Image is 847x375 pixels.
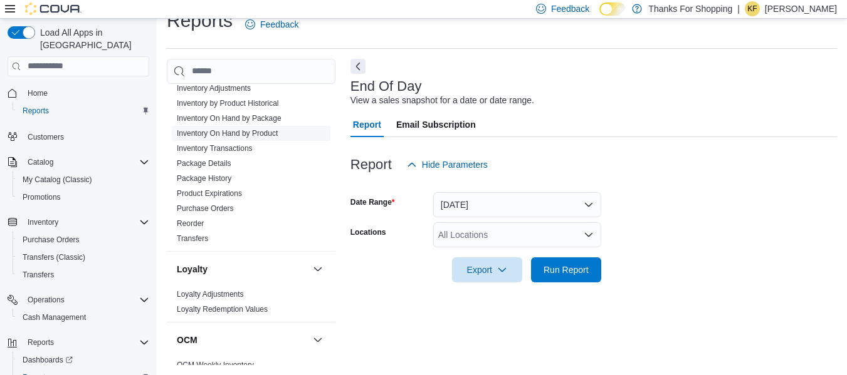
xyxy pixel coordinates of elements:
span: Inventory [28,217,58,227]
a: Loyalty Redemption Values [177,305,268,314]
span: Inventory On Hand by Product [177,128,278,138]
span: Package History [177,173,231,183]
span: My Catalog (Classic) [23,175,92,185]
a: Customers [23,130,69,145]
span: Product Expirations [177,188,242,198]
a: Dashboards [13,351,154,369]
span: Purchase Orders [177,203,234,213]
span: Customers [28,132,64,142]
span: Promotions [18,190,149,205]
a: Inventory On Hand by Product [177,129,278,138]
span: Inventory Transactions [177,143,253,153]
button: Catalog [3,153,154,171]
button: Transfers (Classic) [13,249,154,266]
button: Catalog [23,155,58,170]
a: Transfers [177,234,208,243]
a: Loyalty Adjustments [177,290,244,299]
button: Export [452,257,522,282]
span: Promotions [23,192,61,202]
a: Feedback [240,12,303,37]
button: Promotions [13,188,154,206]
button: Inventory [23,215,63,230]
h3: Report [350,157,392,172]
span: OCM Weekly Inventory [177,360,254,370]
span: Transfers [177,234,208,244]
span: Customers [23,128,149,144]
span: Transfers (Classic) [18,250,149,265]
span: Dashboards [23,355,73,365]
span: Home [28,88,48,98]
span: Home [23,85,149,101]
span: Cash Management [18,310,149,325]
span: Feedback [551,3,589,15]
a: Transfers [18,267,59,282]
a: Home [23,86,53,101]
span: Email Subscription [396,112,476,137]
a: Dashboards [18,352,78,367]
span: Hide Parameters [422,158,488,171]
a: Reports [18,103,54,118]
button: OCM [310,332,325,347]
p: | [737,1,740,16]
span: Export [460,257,515,282]
button: Reports [13,102,154,120]
button: Home [3,84,154,102]
span: Run Report [544,264,589,276]
button: Open list of options [584,230,594,240]
button: OCM [177,334,308,346]
span: Purchase Orders [23,235,80,245]
div: Keaton Fournier [745,1,760,16]
a: My Catalog (Classic) [18,172,97,187]
input: Dark Mode [599,3,626,16]
button: Reports [3,334,154,351]
span: Operations [28,295,65,305]
a: Inventory Transactions [177,144,253,153]
a: Package Details [177,159,231,168]
span: Purchase Orders [18,232,149,247]
button: My Catalog (Classic) [13,171,154,188]
span: Transfers (Classic) [23,252,85,262]
a: Inventory Adjustments [177,84,251,93]
span: Transfers [18,267,149,282]
div: Loyalty [167,287,335,322]
span: Cash Management [23,312,86,322]
button: Operations [3,291,154,309]
span: Reports [23,106,49,116]
span: Feedback [260,18,298,31]
span: Inventory [23,215,149,230]
button: Inventory [3,213,154,231]
span: My Catalog (Classic) [18,172,149,187]
span: Load All Apps in [GEOGRAPHIC_DATA] [35,26,149,51]
span: Reports [28,337,54,347]
a: Transfers (Classic) [18,250,90,265]
span: Operations [23,292,149,307]
span: Catalog [23,155,149,170]
span: Report [353,112,381,137]
button: Cash Management [13,309,154,326]
span: Reorder [177,218,204,229]
a: Promotions [18,190,66,205]
a: Inventory On Hand by Package [177,114,281,123]
label: Locations [350,227,386,237]
span: Catalog [28,157,53,167]
a: Package History [177,174,231,183]
a: Purchase Orders [177,204,234,213]
button: Reports [23,335,59,350]
button: Run Report [531,257,601,282]
span: Package Details [177,158,231,168]
div: Inventory [167,81,335,251]
span: Dashboards [18,352,149,367]
span: Inventory On Hand by Package [177,113,281,123]
span: Reports [18,103,149,118]
img: Cova [25,3,82,15]
span: Transfers [23,270,54,280]
span: Inventory by Product Historical [177,98,279,108]
span: Loyalty Adjustments [177,289,244,299]
p: Thanks For Shopping [648,1,732,16]
button: Loyalty [310,262,325,277]
span: Loyalty Redemption Values [177,304,268,314]
a: Purchase Orders [18,232,85,247]
div: View a sales snapshot for a date or date range. [350,94,534,107]
button: Hide Parameters [402,152,493,177]
h3: OCM [177,334,197,346]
